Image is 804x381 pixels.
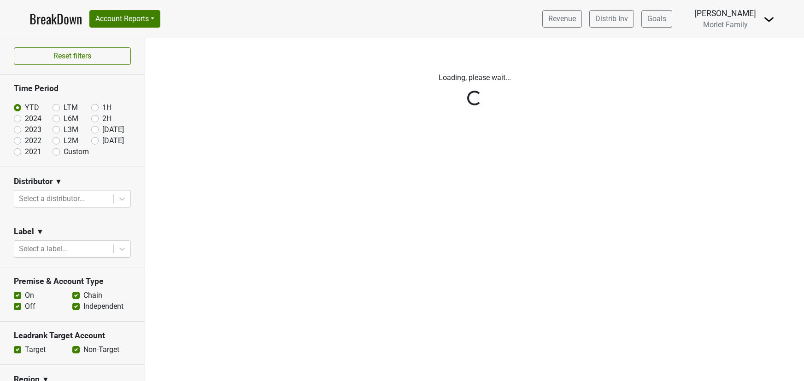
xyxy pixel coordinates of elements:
p: Loading, please wait... [219,72,730,83]
div: [PERSON_NAME] [694,7,756,19]
button: Account Reports [89,10,160,28]
span: Morlet Family [703,20,748,29]
a: Distrib Inv [589,10,634,28]
a: Revenue [542,10,582,28]
a: BreakDown [29,9,82,29]
a: Goals [641,10,672,28]
img: Dropdown Menu [763,14,775,25]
